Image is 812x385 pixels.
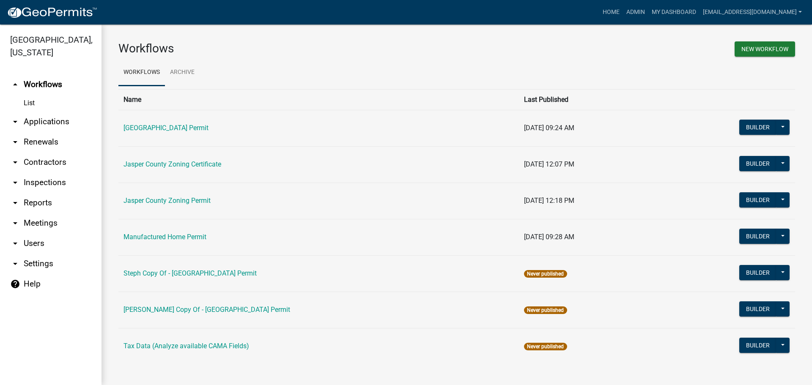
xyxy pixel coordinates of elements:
a: [EMAIL_ADDRESS][DOMAIN_NAME] [700,4,805,20]
button: Builder [739,156,776,171]
i: arrow_drop_down [10,157,20,167]
a: Archive [165,59,200,86]
span: [DATE] 09:28 AM [524,233,574,241]
button: Builder [739,265,776,280]
i: arrow_drop_down [10,259,20,269]
span: [DATE] 12:07 PM [524,160,574,168]
i: arrow_drop_down [10,218,20,228]
button: New Workflow [735,41,795,57]
span: [DATE] 12:18 PM [524,197,574,205]
a: My Dashboard [648,4,700,20]
a: Jasper County Zoning Permit [123,197,211,205]
button: Builder [739,301,776,317]
a: Admin [623,4,648,20]
i: arrow_drop_up [10,79,20,90]
a: Manufactured Home Permit [123,233,206,241]
a: [GEOGRAPHIC_DATA] Permit [123,124,208,132]
a: Home [599,4,623,20]
a: Steph Copy Of - [GEOGRAPHIC_DATA] Permit [123,269,257,277]
span: Never published [524,306,567,314]
i: arrow_drop_down [10,137,20,147]
button: Builder [739,120,776,135]
span: Never published [524,343,567,350]
th: Name [118,89,519,110]
a: Jasper County Zoning Certificate [123,160,221,168]
i: help [10,279,20,289]
i: arrow_drop_down [10,198,20,208]
h3: Workflows [118,41,450,56]
i: arrow_drop_down [10,117,20,127]
i: arrow_drop_down [10,177,20,188]
button: Builder [739,338,776,353]
i: arrow_drop_down [10,238,20,248]
span: [DATE] 09:24 AM [524,124,574,132]
button: Builder [739,229,776,244]
span: Never published [524,270,567,278]
button: Builder [739,192,776,208]
th: Last Published [519,89,656,110]
a: [PERSON_NAME] Copy Of - [GEOGRAPHIC_DATA] Permit [123,306,290,314]
a: Workflows [118,59,165,86]
a: Tax Data (Analyze available CAMA Fields) [123,342,249,350]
